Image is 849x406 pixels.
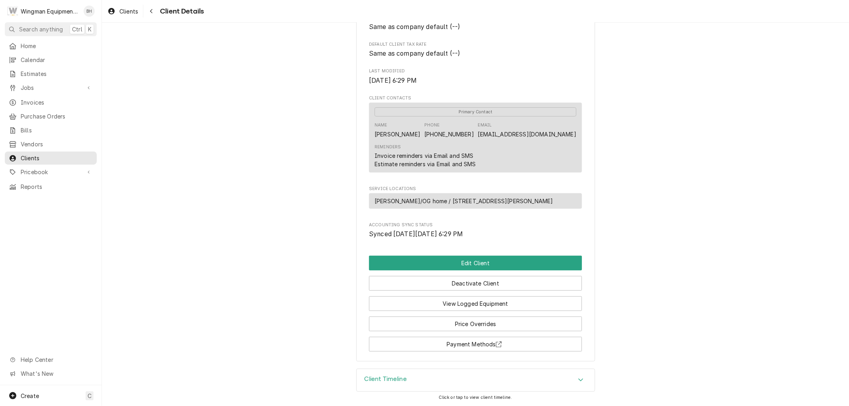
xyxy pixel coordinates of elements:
span: Same as company default (--) [369,23,460,31]
span: Purchase Orders [21,112,93,120]
span: Accounting Sync Status [369,229,582,239]
div: Wingman Equipment Solutions's Avatar [7,6,18,17]
div: Contact [369,103,582,172]
span: Estimates [21,70,93,78]
span: Clients [119,7,138,16]
div: Email [478,122,492,128]
div: Service Locations [369,186,582,212]
div: Button Group Row [369,331,582,352]
div: Button Group Row [369,291,582,311]
span: Click or tap to view client timeline. [439,395,512,400]
button: Price Overrides [369,317,582,331]
span: Accounting Sync Status [369,222,582,228]
div: Reminders [375,144,476,168]
span: Default Client Tax Rate [369,49,582,58]
button: Payment Methods [369,337,582,352]
span: [DATE] 6:29 PM [369,77,417,84]
span: Synced [DATE][DATE] 6:29 PM [369,230,463,238]
div: Default Client Payment Terms [369,14,582,31]
div: Service Locations List [369,193,582,212]
a: Purchase Orders [5,110,97,123]
div: Phone [424,122,474,138]
div: BH [84,6,95,17]
button: Navigate back [145,5,158,17]
a: Calendar [5,53,97,66]
div: Wingman Equipment Solutions [21,7,79,16]
a: Vendors [5,138,97,151]
a: Bills [5,124,97,137]
span: Create [21,392,39,399]
span: C [88,392,92,400]
div: Invoice reminders via Email and SMS [375,152,474,160]
h3: Client Timeline [365,375,407,383]
div: Brady Hale's Avatar [84,6,95,17]
div: Accordion Header [357,369,595,391]
span: Calendar [21,56,93,64]
span: Last Modified [369,68,582,74]
div: Reminders [375,144,401,150]
span: Vendors [21,140,93,148]
span: Pricebook [21,168,81,176]
span: Same as company default (--) [369,50,460,57]
div: Client Timeline [356,369,595,392]
button: Deactivate Client [369,276,582,291]
div: W [7,6,18,17]
span: Last Modified [369,76,582,85]
a: Clients [104,5,141,18]
button: Edit Client [369,256,582,270]
button: Search anythingCtrlK [5,22,97,36]
span: Ctrl [72,25,82,33]
div: Client Contacts [369,95,582,176]
span: What's New [21,369,92,378]
span: [PERSON_NAME]/OG home / [STREET_ADDRESS][PERSON_NAME] [375,197,553,205]
div: Service Location [369,193,582,209]
a: Estimates [5,67,97,80]
span: Bills [21,126,93,134]
a: Clients [5,152,97,165]
span: Help Center [21,355,92,364]
div: Client Contacts List [369,103,582,176]
div: Email [478,122,576,138]
span: Jobs [21,84,81,92]
span: Client Contacts [369,95,582,101]
div: [PERSON_NAME] [375,130,420,138]
span: Search anything [19,25,63,33]
span: Client Details [158,6,204,17]
div: Last Modified [369,68,582,85]
span: Default Client Tax Rate [369,41,582,48]
span: Default Client Payment Terms [369,22,582,32]
span: Home [21,42,93,50]
span: Primary Contact [375,107,576,117]
a: Go to Help Center [5,353,97,366]
span: K [88,25,92,33]
div: Button Group [369,256,582,352]
div: Name [375,122,387,128]
span: Service Locations [369,186,582,192]
a: Go to Pricebook [5,165,97,179]
div: Button Group Row [369,256,582,270]
div: Default Client Tax Rate [369,41,582,58]
div: Primary [375,107,576,117]
div: Button Group Row [369,270,582,291]
a: [PHONE_NUMBER] [424,131,474,138]
div: Button Group Row [369,311,582,331]
a: Reports [5,180,97,193]
a: [EMAIL_ADDRESS][DOMAIN_NAME] [478,131,576,138]
div: Accounting Sync Status [369,222,582,239]
div: Name [375,122,420,138]
a: Invoices [5,96,97,109]
span: Clients [21,154,93,162]
div: Estimate reminders via Email and SMS [375,160,476,168]
a: Go to Jobs [5,81,97,94]
button: Accordion Details Expand Trigger [357,369,595,391]
span: Invoices [21,98,93,107]
a: Go to What's New [5,367,97,380]
button: View Logged Equipment [369,296,582,311]
div: Phone [424,122,440,128]
span: Reports [21,183,93,191]
a: Home [5,39,97,52]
